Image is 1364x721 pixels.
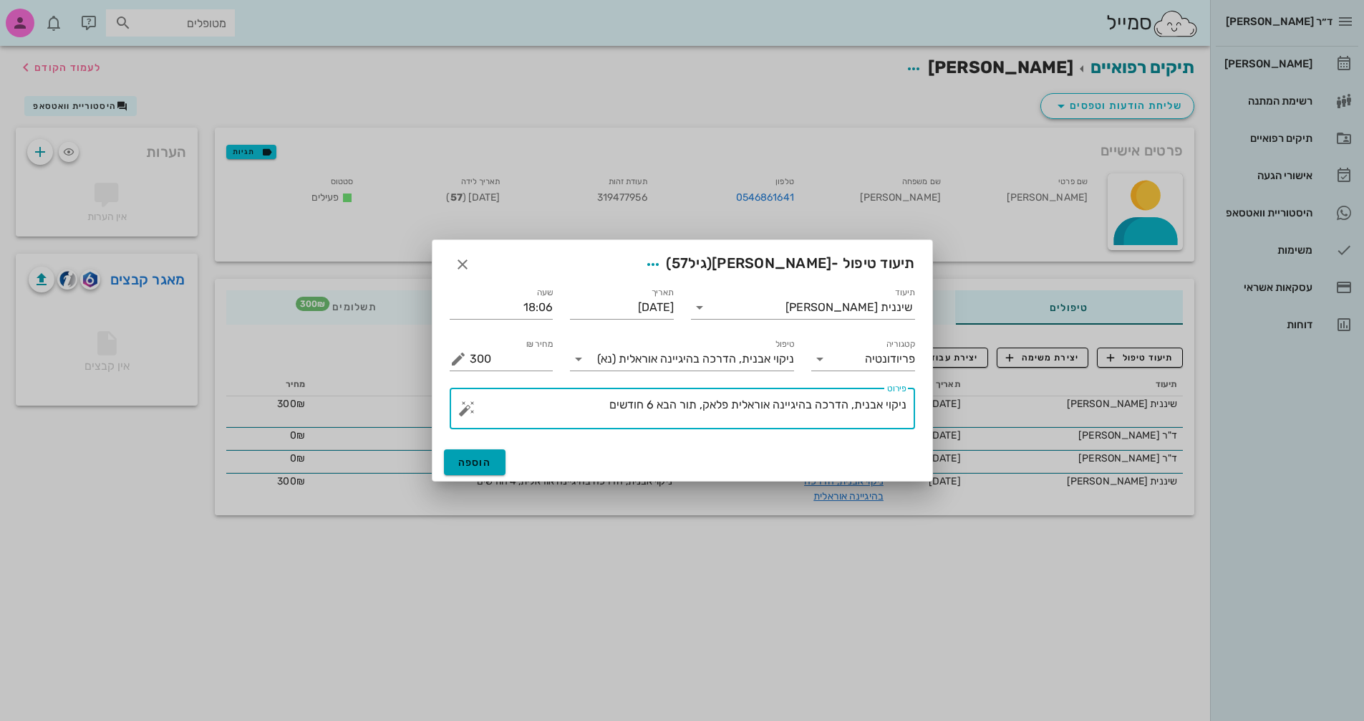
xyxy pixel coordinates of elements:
[526,339,553,350] label: מחיר ₪
[651,287,674,298] label: תאריך
[887,383,906,394] label: פירוט
[619,353,794,366] span: ניקוי אבנית, הדרכה בהיגיינה אוראלית
[666,254,712,272] span: (גיל )
[537,287,553,298] label: שעה
[640,252,914,277] span: תיעוד טיפול -
[597,353,616,366] span: (נא)
[444,449,506,475] button: הוספה
[712,254,831,272] span: [PERSON_NAME]
[785,301,912,314] div: שיננית [PERSON_NAME]
[691,296,915,319] div: תיעודשיננית [PERSON_NAME]
[458,457,492,469] span: הוספה
[672,254,689,272] span: 57
[450,350,467,368] button: מחיר ₪ appended action
[895,287,915,298] label: תיעוד
[886,339,915,350] label: קטגוריה
[775,339,794,350] label: טיפול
